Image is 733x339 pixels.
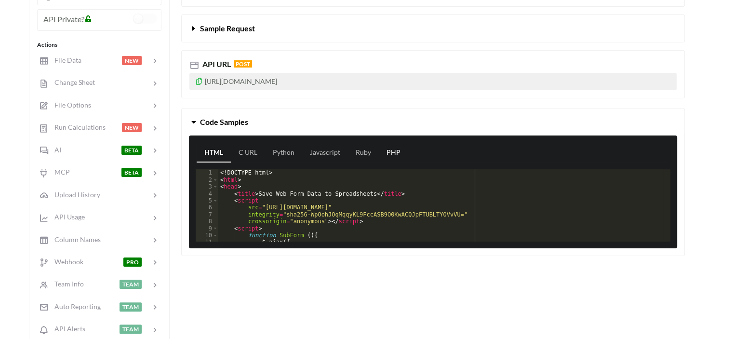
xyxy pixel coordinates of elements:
[231,143,265,163] a: C URL
[43,14,84,24] span: API Private?
[196,225,218,232] div: 9
[182,15,684,42] button: Sample Request
[122,123,142,132] span: NEW
[49,56,81,64] span: File Data
[120,280,142,289] span: TEAM
[37,41,161,49] div: Actions
[348,143,379,163] a: Ruby
[49,78,95,86] span: Change Sheet
[49,213,85,221] span: API Usage
[379,143,408,163] a: PHP
[302,143,348,163] a: Javascript
[49,168,70,176] span: MCP
[49,302,101,311] span: Auto Reporting
[196,218,218,225] div: 8
[120,325,142,334] span: TEAM
[196,176,218,183] div: 2
[120,302,142,312] span: TEAM
[234,60,252,68] span: POST
[49,190,100,199] span: Upload History
[200,59,231,68] span: API URL
[121,168,142,177] span: BETA
[196,211,218,218] div: 7
[196,190,218,197] div: 4
[122,56,142,65] span: NEW
[200,117,248,126] span: Code Samples
[49,280,84,288] span: Team Info
[121,146,142,155] span: BETA
[196,183,218,190] div: 3
[189,73,677,90] p: [URL][DOMAIN_NAME]
[196,197,218,204] div: 5
[123,258,142,267] span: PRO
[49,258,83,266] span: Webhook
[196,204,218,211] div: 6
[49,123,106,131] span: Run Calculations
[49,325,85,333] span: API Alerts
[182,108,684,136] button: Code Samples
[49,146,61,154] span: AI
[197,143,231,163] a: HTML
[265,143,302,163] a: Python
[49,101,91,109] span: File Options
[196,232,218,239] div: 10
[49,235,101,244] span: Column Names
[200,24,255,33] span: Sample Request
[196,169,218,176] div: 1
[196,239,218,245] div: 11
